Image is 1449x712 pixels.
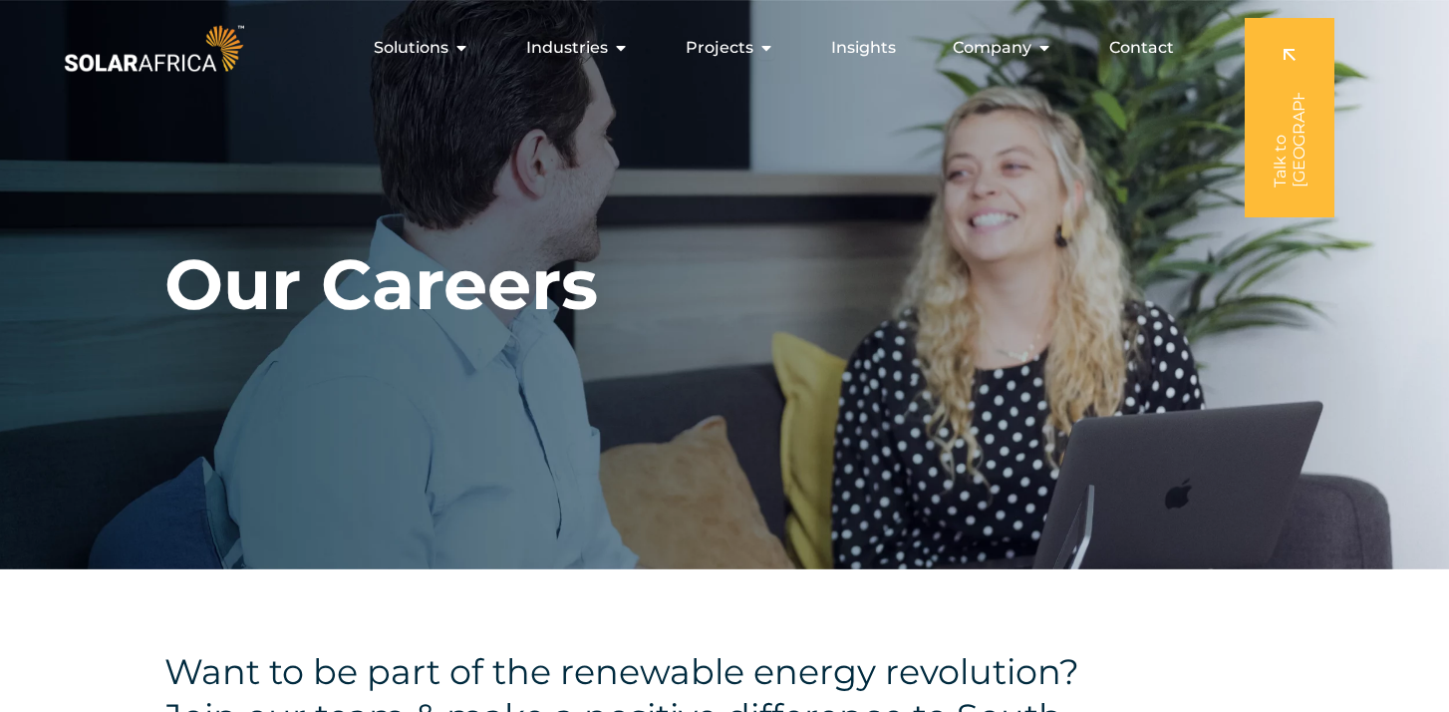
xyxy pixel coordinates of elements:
[164,242,598,327] h1: Our Careers
[1109,36,1174,60] a: Contact
[526,36,608,60] span: Industries
[248,28,1190,68] nav: Menu
[374,36,448,60] span: Solutions
[248,28,1190,68] div: Menu Toggle
[953,36,1031,60] span: Company
[831,36,896,60] a: Insights
[686,36,753,60] span: Projects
